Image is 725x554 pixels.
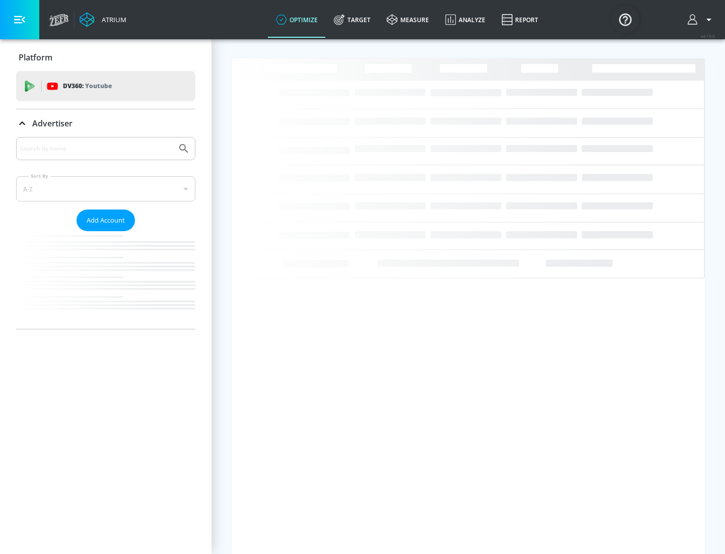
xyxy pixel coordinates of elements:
[16,231,195,329] nav: list of Advertiser
[326,2,379,38] a: Target
[379,2,437,38] a: measure
[19,52,52,63] p: Platform
[16,43,195,72] div: Platform
[20,142,173,155] input: Search by name
[611,5,639,33] button: Open Resource Center
[16,176,195,201] div: A-Z
[85,81,112,91] p: Youtube
[29,173,50,179] label: Sort By
[701,33,715,39] span: v 4.19.0
[63,81,112,92] p: DV360:
[32,118,72,129] p: Advertiser
[493,2,546,38] a: Report
[98,15,126,24] div: Atrium
[16,109,195,137] div: Advertiser
[87,215,125,226] span: Add Account
[16,71,195,101] div: DV360: Youtube
[80,12,126,27] a: Atrium
[77,210,135,231] button: Add Account
[437,2,493,38] a: Analyze
[16,137,195,329] div: Advertiser
[268,2,326,38] a: optimize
